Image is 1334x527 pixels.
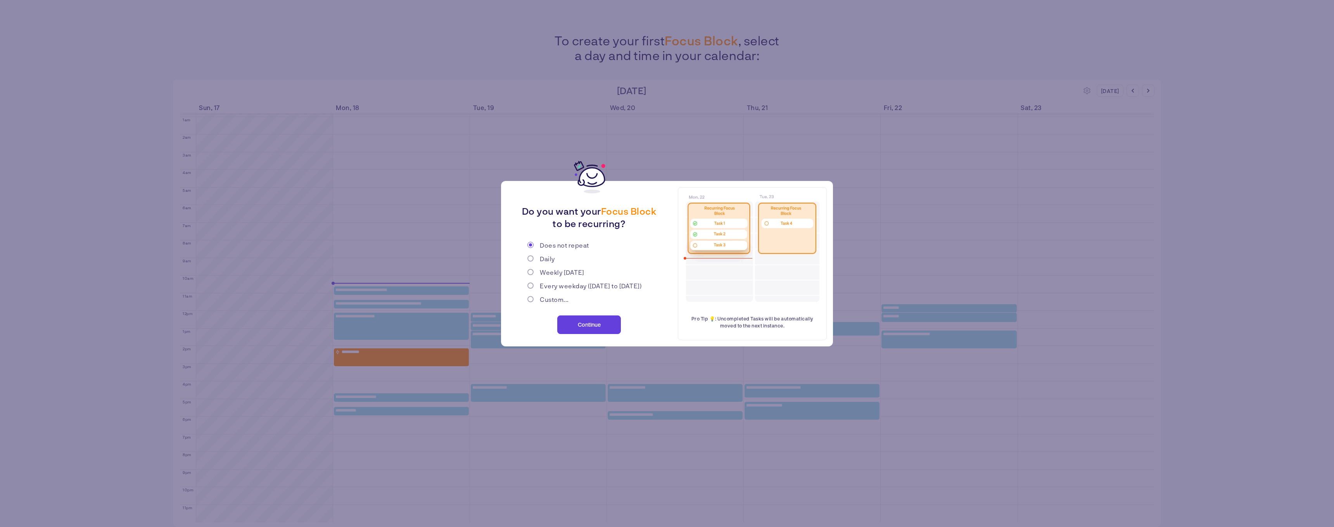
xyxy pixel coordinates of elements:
span: Every weekday ([DATE] to [DATE]) [540,282,641,289]
span: Custom... [540,296,569,303]
img: gipsybot [574,160,609,195]
span: Daily [540,255,555,262]
span: Weekly [DATE] [540,269,584,276]
button: Continue [557,315,621,334]
span: Pro Tip 💡: Uncompleted Tasks will be automatically moved to the next instance. [691,315,814,329]
p: Do you want your to be recurring? [515,205,663,230]
span: Continue [578,321,601,328]
span: Does not repeat [540,241,589,249]
strong: Focus Block [601,205,657,217]
img: recurrence animation [679,188,826,310]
